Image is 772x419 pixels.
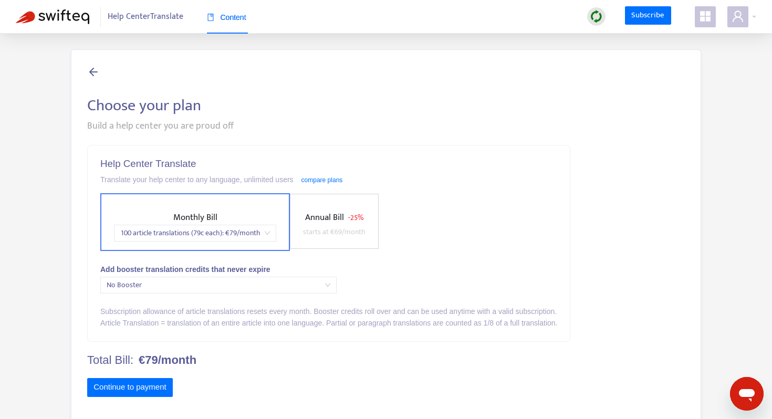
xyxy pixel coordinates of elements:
img: Swifteq [16,9,89,24]
h5: Help Center Translate [100,158,557,170]
span: Annual Bill [305,210,344,225]
span: starts at € 69 /month [303,226,366,238]
span: appstore [699,10,712,23]
img: sync.dc5367851b00ba804db3.png [590,10,603,23]
span: No Booster [107,277,330,293]
div: Article Translation = translation of an entire article into one language. Partial or paragraph tr... [100,317,557,329]
div: Build a help center you are proud off [87,119,685,133]
span: book [207,14,214,21]
div: Translate your help center to any language, unlimited users [100,174,557,185]
span: user [732,10,744,23]
button: Continue to payment [87,378,173,397]
div: Add booster translation credits that never expire [100,264,557,275]
h4: Total Bill: [87,353,570,367]
div: Subscription allowance of article translations resets every month. Booster credits roll over and ... [100,306,557,317]
iframe: Botón para iniciar la ventana de mensajería [730,377,764,411]
span: Help Center Translate [108,7,183,27]
a: Subscribe [625,6,671,25]
a: compare plans [301,176,343,184]
span: - 25% [348,212,363,224]
h2: Choose your plan [87,96,685,115]
span: 100 article translations (79c each) : € 79 /month [120,225,270,241]
span: Content [207,13,246,22]
b: €79/month [139,353,196,367]
span: Monthly Bill [173,210,217,225]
